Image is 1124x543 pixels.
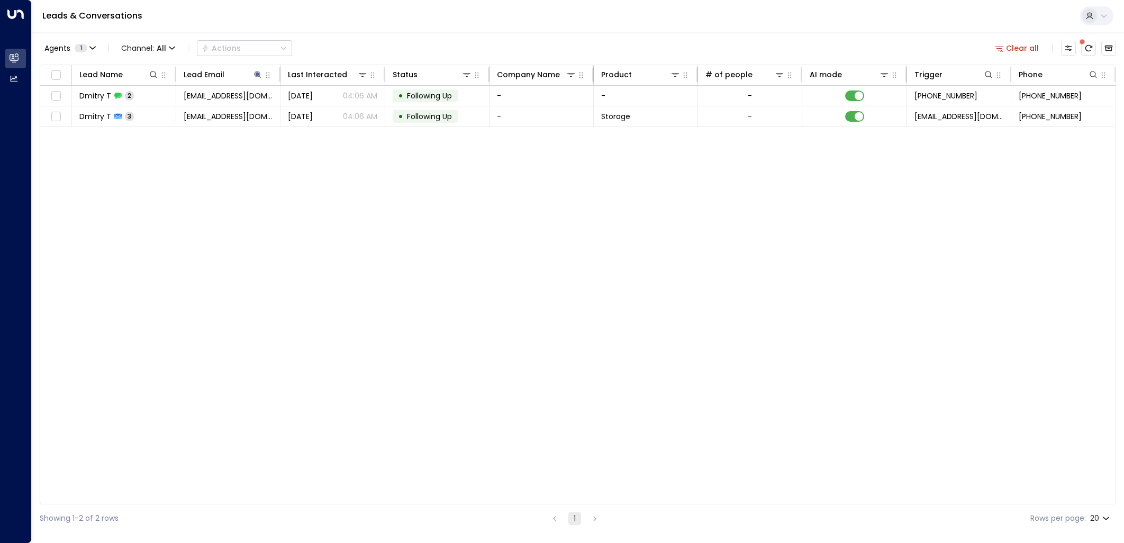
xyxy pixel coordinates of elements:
[184,68,224,81] div: Lead Email
[117,41,179,56] button: Channel:All
[197,40,292,56] button: Actions
[1090,511,1112,526] div: 20
[748,91,752,101] div: -
[75,44,87,52] span: 1
[343,91,377,101] p: 04:06 AM
[40,41,99,56] button: Agents1
[594,86,698,106] td: -
[748,111,752,122] div: -
[490,106,594,126] td: -
[343,111,377,122] p: 04:06 AM
[288,68,347,81] div: Last Interacted
[1081,41,1096,56] span: There are new threads available. Refresh the grid to view the latest updates.
[288,111,313,122] span: Oct 04, 2025
[497,68,560,81] div: Company Name
[810,68,842,81] div: AI mode
[991,41,1044,56] button: Clear all
[288,91,313,101] span: Yesterday
[393,68,418,81] div: Status
[1019,111,1082,122] span: +447926662553
[398,87,403,105] div: •
[1061,41,1076,56] button: Customize
[914,111,1003,122] span: leads@space-station.co.uk
[197,40,292,56] div: Button group with a nested menu
[42,10,142,22] a: Leads & Conversations
[79,91,111,101] span: Dmitry T
[184,68,263,81] div: Lead Email
[393,68,472,81] div: Status
[568,512,581,525] button: page 1
[1019,68,1043,81] div: Phone
[407,91,452,101] span: Following Up
[1030,513,1086,524] label: Rows per page:
[1019,68,1099,81] div: Phone
[202,43,241,53] div: Actions
[40,513,119,524] div: Showing 1-2 of 2 rows
[49,69,62,82] span: Toggle select all
[914,91,977,101] span: +447926662553
[601,111,630,122] span: Storage
[184,111,273,122] span: dmitrytychko@gmail.com
[49,89,62,103] span: Toggle select row
[79,68,123,81] div: Lead Name
[601,68,681,81] div: Product
[79,68,159,81] div: Lead Name
[497,68,576,81] div: Company Name
[125,91,134,100] span: 2
[548,512,602,525] nav: pagination navigation
[705,68,753,81] div: # of people
[1101,41,1116,56] button: Archived Leads
[1019,91,1082,101] span: +447926662553
[810,68,889,81] div: AI mode
[157,44,166,52] span: All
[601,68,632,81] div: Product
[398,107,403,125] div: •
[288,68,367,81] div: Last Interacted
[184,91,273,101] span: dmitrytychko@gmail.com
[705,68,785,81] div: # of people
[117,41,179,56] span: Channel:
[79,111,111,122] span: Dmitry T
[490,86,594,106] td: -
[125,112,134,121] span: 3
[914,68,994,81] div: Trigger
[407,111,452,122] span: Following Up
[914,68,942,81] div: Trigger
[44,44,70,52] span: Agents
[49,110,62,123] span: Toggle select row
